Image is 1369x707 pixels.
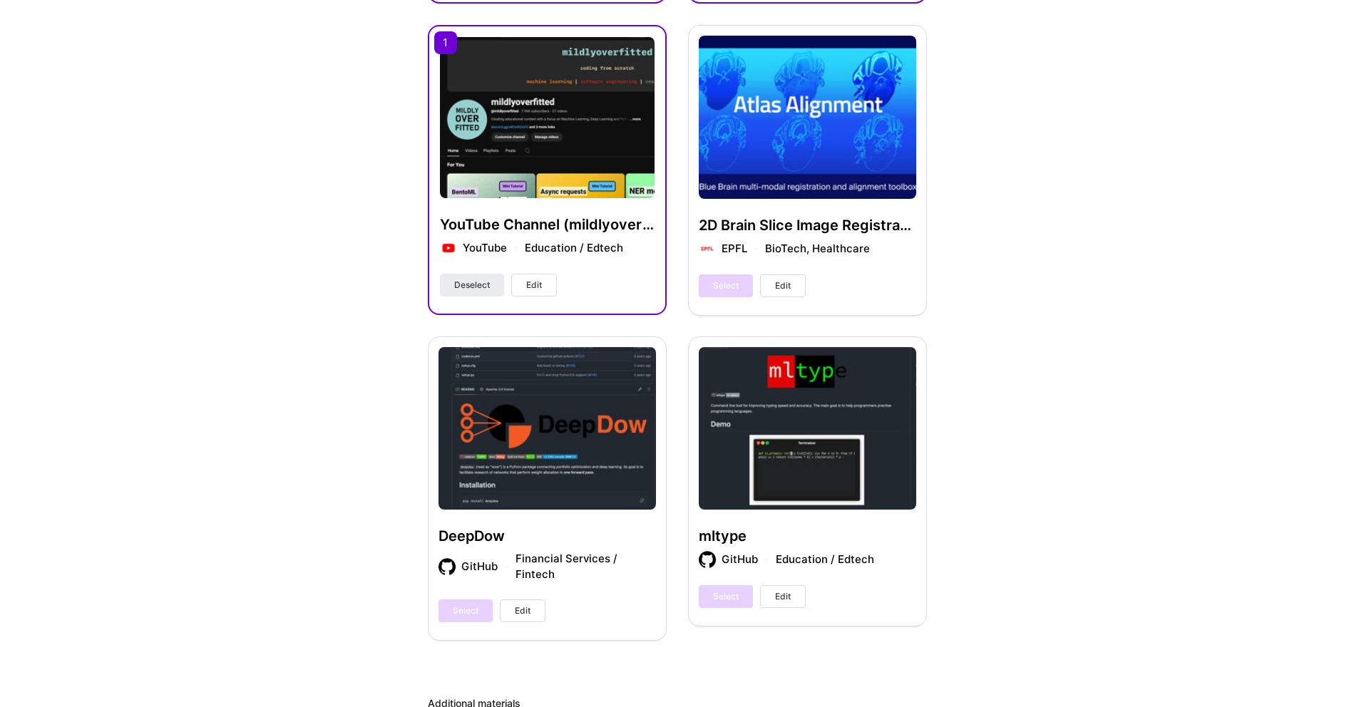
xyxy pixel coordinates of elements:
button: Edit [760,585,806,608]
button: Deselect [440,274,504,296]
span: Deselect [454,279,490,291]
div: YouTube Education / Edtech [463,240,623,256]
button: Edit [500,599,545,622]
img: YouTube Channel (mildlyoverfitted) [440,37,655,198]
span: Edit [775,279,791,292]
span: Edit [515,604,530,617]
button: Edit [511,274,557,296]
img: Company logo [440,239,457,257]
h4: YouTube Channel (mildlyoverfitted) [440,215,655,234]
button: Edit [760,274,806,297]
span: Edit [526,279,542,291]
img: divider [514,247,518,248]
span: Edit [775,590,791,603]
